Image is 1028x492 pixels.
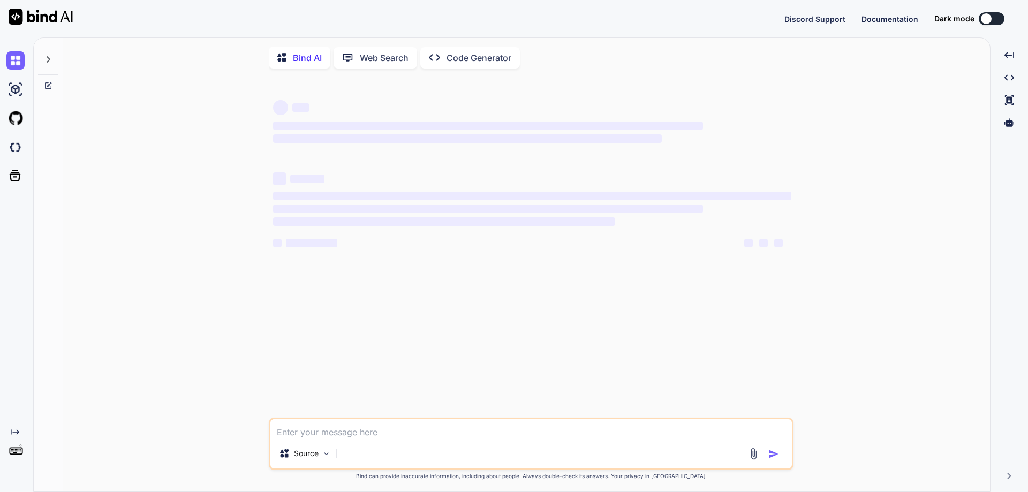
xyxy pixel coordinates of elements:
img: attachment [747,448,760,460]
img: icon [768,449,779,459]
p: Source [294,448,319,459]
span: ‌ [286,239,337,247]
img: Pick Models [322,449,331,458]
span: Documentation [861,14,918,24]
span: ‌ [273,122,703,130]
img: Bind AI [9,9,73,25]
span: ‌ [273,205,703,213]
button: Documentation [861,13,918,25]
span: ‌ [273,217,615,226]
span: Dark mode [934,13,974,24]
span: ‌ [744,239,753,247]
span: ‌ [292,103,309,112]
button: Discord Support [784,13,845,25]
p: Code Generator [447,51,511,64]
span: ‌ [273,134,662,143]
span: ‌ [273,172,286,185]
img: githubLight [6,109,25,127]
span: ‌ [273,100,288,115]
p: Bind can provide inaccurate information, including about people. Always double-check its answers.... [269,472,793,480]
span: ‌ [774,239,783,247]
img: chat [6,51,25,70]
span: ‌ [273,192,791,200]
p: Web Search [360,51,409,64]
span: ‌ [759,239,768,247]
span: ‌ [290,175,324,183]
img: ai-studio [6,80,25,99]
img: darkCloudIdeIcon [6,138,25,156]
span: ‌ [273,239,282,247]
span: Discord Support [784,14,845,24]
p: Bind AI [293,51,322,64]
